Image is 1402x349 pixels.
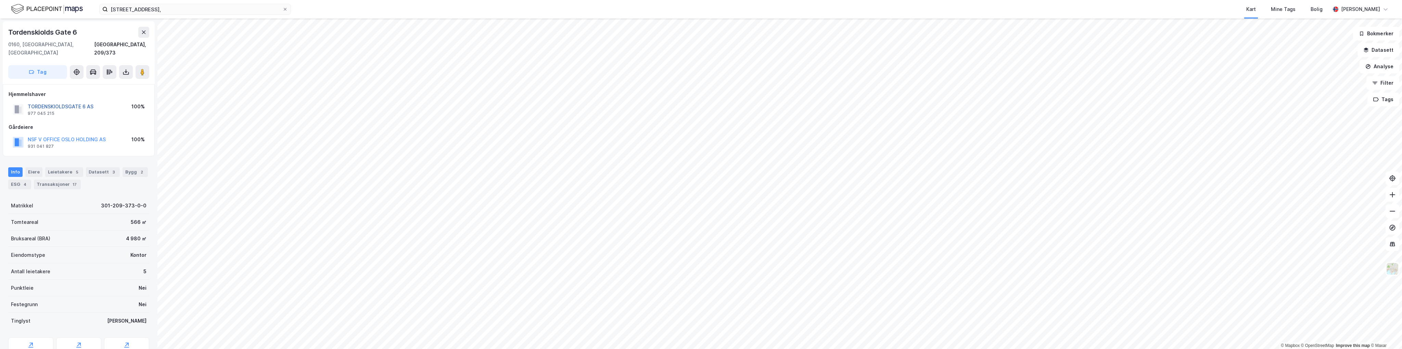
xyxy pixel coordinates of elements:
input: Søk på adresse, matrikkel, gårdeiere, leietakere eller personer [108,4,282,14]
div: Hjemmelshaver [9,90,149,98]
div: Eiendomstype [11,251,45,259]
div: Kart [1246,5,1256,13]
div: 931 041 827 [28,144,54,149]
iframe: Chat Widget [1368,316,1402,349]
img: logo.f888ab2527a4732fd821a326f86c7f29.svg [11,3,83,15]
a: Improve this map [1336,343,1370,348]
button: Bokmerker [1353,27,1399,40]
div: Leietakere [45,167,83,177]
div: Tinglyst [11,317,30,325]
div: Info [8,167,23,177]
button: Analyse [1360,60,1399,73]
div: 0160, [GEOGRAPHIC_DATA], [GEOGRAPHIC_DATA] [8,40,94,57]
button: Tag [8,65,67,79]
div: 5 [74,169,80,176]
div: 566 ㎡ [131,218,146,226]
div: Mine Tags [1271,5,1296,13]
div: Festegrunn [11,300,38,309]
div: Transaksjoner [34,180,81,189]
div: 2 [138,169,145,176]
button: Datasett [1358,43,1399,57]
div: [PERSON_NAME] [1341,5,1380,13]
div: Matrikkel [11,202,33,210]
a: OpenStreetMap [1301,343,1334,348]
div: Kontor [130,251,146,259]
div: Kontrollprogram for chat [1368,316,1402,349]
div: 301-209-373-0-0 [101,202,146,210]
div: 17 [71,181,78,188]
div: Nei [139,300,146,309]
div: Bygg [123,167,148,177]
div: Gårdeiere [9,123,149,131]
div: 977 045 215 [28,111,54,116]
div: Punktleie [11,284,34,292]
div: Nei [139,284,146,292]
div: [GEOGRAPHIC_DATA], 209/373 [94,40,149,57]
button: Filter [1366,76,1399,90]
a: Mapbox [1281,343,1300,348]
img: Z [1386,262,1399,275]
div: Tomteareal [11,218,38,226]
div: 100% [131,103,145,111]
div: [PERSON_NAME] [107,317,146,325]
div: 5 [143,267,146,276]
button: Tags [1367,93,1399,106]
div: 4 980 ㎡ [126,234,146,243]
div: Datasett [86,167,120,177]
div: Antall leietakere [11,267,50,276]
div: ESG [8,180,31,189]
div: 3 [110,169,117,176]
div: Eiere [25,167,42,177]
div: 100% [131,135,145,144]
div: Tordenskiolds Gate 6 [8,27,78,38]
div: Bolig [1311,5,1323,13]
div: Bruksareal (BRA) [11,234,50,243]
div: 4 [22,181,28,188]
